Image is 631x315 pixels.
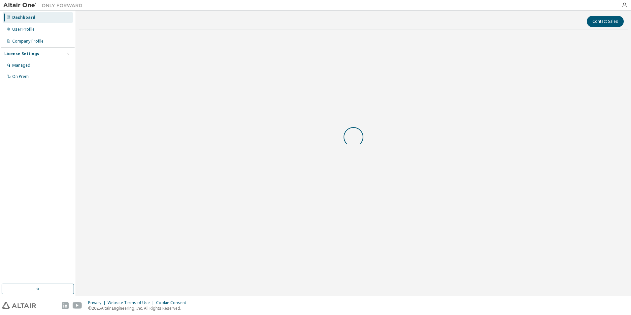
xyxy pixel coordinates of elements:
[88,305,190,311] p: © 2025 Altair Engineering, Inc. All Rights Reserved.
[12,27,35,32] div: User Profile
[12,63,30,68] div: Managed
[73,302,82,309] img: youtube.svg
[88,300,108,305] div: Privacy
[587,16,624,27] button: Contact Sales
[3,2,86,9] img: Altair One
[156,300,190,305] div: Cookie Consent
[12,39,44,44] div: Company Profile
[62,302,69,309] img: linkedin.svg
[108,300,156,305] div: Website Terms of Use
[12,15,35,20] div: Dashboard
[4,51,39,56] div: License Settings
[2,302,36,309] img: altair_logo.svg
[12,74,29,79] div: On Prem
